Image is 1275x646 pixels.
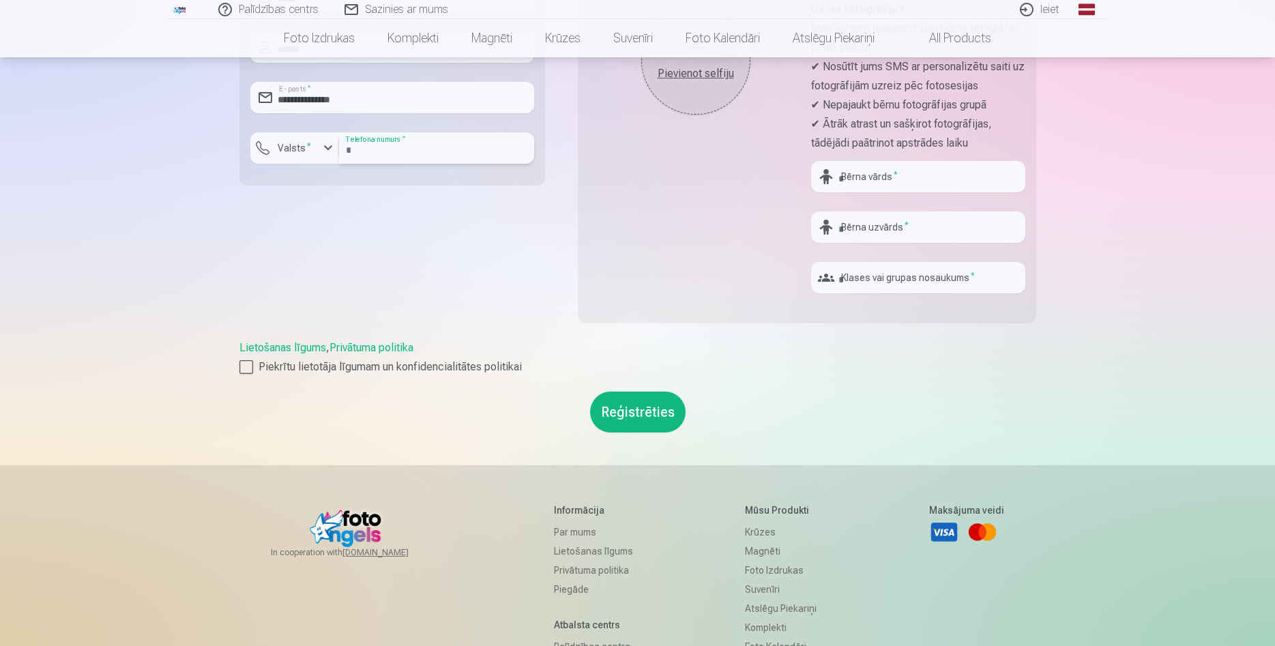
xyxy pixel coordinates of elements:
[745,503,817,517] h5: Mūsu produkti
[745,599,817,618] a: Atslēgu piekariņi
[173,5,188,14] img: /fa1
[239,341,326,354] a: Lietošanas līgums
[272,141,317,155] label: Valsts
[271,547,441,558] span: In cooperation with
[590,392,686,432] button: Reģistrēties
[554,542,633,561] a: Lietošanas līgums
[776,19,891,57] a: Atslēgu piekariņi
[371,19,455,57] a: Komplekti
[811,96,1025,115] p: ✔ Nepajaukt bērnu fotogrāfijas grupā
[745,542,817,561] a: Magnēti
[669,19,776,57] a: Foto kalendāri
[641,5,750,115] button: Pievienot selfiju
[239,359,1036,375] label: Piekrītu lietotāja līgumam un konfidencialitātes politikai
[455,19,529,57] a: Magnēti
[891,19,1008,57] a: All products
[745,523,817,542] a: Krūzes
[529,19,597,57] a: Krūzes
[250,132,339,164] button: Valsts*
[655,65,737,82] div: Pievienot selfiju
[267,19,371,57] a: Foto izdrukas
[929,503,1004,517] h5: Maksājuma veidi
[554,618,633,632] h5: Atbalsta centrs
[554,523,633,542] a: Par mums
[745,580,817,599] a: Suvenīri
[554,561,633,580] a: Privātuma politika
[342,547,441,558] a: [DOMAIN_NAME]
[929,517,959,547] a: Visa
[554,580,633,599] a: Piegāde
[745,618,817,637] a: Komplekti
[597,19,669,57] a: Suvenīri
[811,115,1025,153] p: ✔ Ātrāk atrast un sašķirot fotogrāfijas, tādējādi paātrinot apstrādes laiku
[967,517,997,547] a: Mastercard
[329,341,413,354] a: Privātuma politika
[554,503,633,517] h5: Informācija
[745,561,817,580] a: Foto izdrukas
[239,340,1036,375] div: ,
[811,57,1025,96] p: ✔ Nosūtīt jums SMS ar personalizētu saiti uz fotogrāfijām uzreiz pēc fotosesijas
